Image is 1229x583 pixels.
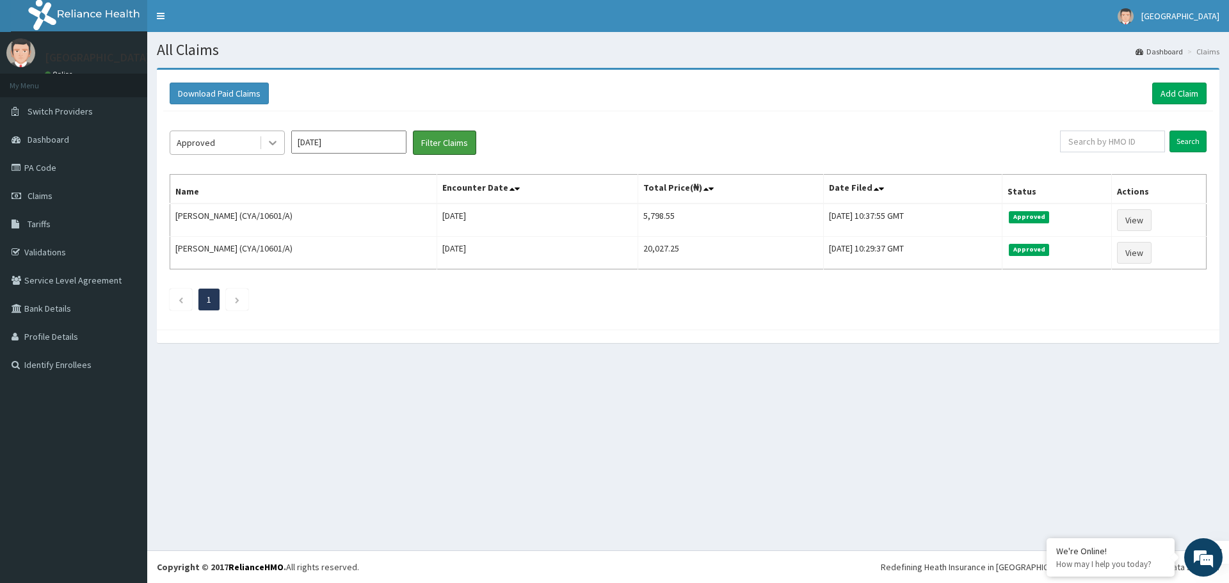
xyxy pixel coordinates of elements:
th: Actions [1111,175,1206,204]
td: [PERSON_NAME] (CYA/10601/A) [170,204,437,237]
a: Page 1 is your current page [207,294,211,305]
a: RelianceHMO [229,561,284,573]
a: Online [45,70,76,79]
td: 5,798.55 [638,204,823,237]
a: View [1117,209,1152,231]
span: [GEOGRAPHIC_DATA] [1141,10,1219,22]
div: Redefining Heath Insurance in [GEOGRAPHIC_DATA] using Telemedicine and Data Science! [881,561,1219,573]
img: d_794563401_company_1708531726252_794563401 [24,64,52,96]
th: Status [1002,175,1111,204]
button: Filter Claims [413,131,476,155]
th: Date Filed [823,175,1002,204]
span: We're online! [74,161,177,291]
td: [DATE] 10:37:55 GMT [823,204,1002,237]
a: View [1117,242,1152,264]
th: Encounter Date [437,175,638,204]
td: [DATE] [437,237,638,269]
h1: All Claims [157,42,1219,58]
strong: Copyright © 2017 . [157,561,286,573]
input: Select Month and Year [291,131,406,154]
a: Previous page [178,294,184,305]
span: Dashboard [28,134,69,145]
span: Claims [28,190,52,202]
p: [GEOGRAPHIC_DATA] [45,52,150,63]
li: Claims [1184,46,1219,57]
span: Approved [1009,244,1049,255]
button: Download Paid Claims [170,83,269,104]
a: Add Claim [1152,83,1207,104]
input: Search [1169,131,1207,152]
p: How may I help you today? [1056,559,1165,570]
td: [DATE] 10:29:37 GMT [823,237,1002,269]
th: Name [170,175,437,204]
div: Chat with us now [67,72,215,88]
span: Tariffs [28,218,51,230]
span: Approved [1009,211,1049,223]
td: 20,027.25 [638,237,823,269]
img: User Image [1118,8,1134,24]
img: User Image [6,38,35,67]
td: [PERSON_NAME] (CYA/10601/A) [170,237,437,269]
a: Next page [234,294,240,305]
input: Search by HMO ID [1060,131,1165,152]
td: [DATE] [437,204,638,237]
th: Total Price(₦) [638,175,823,204]
div: Minimize live chat window [210,6,241,37]
footer: All rights reserved. [147,550,1229,583]
a: Dashboard [1136,46,1183,57]
span: Switch Providers [28,106,93,117]
div: We're Online! [1056,545,1165,557]
div: Approved [177,136,215,149]
textarea: Type your message and hit 'Enter' [6,349,244,394]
